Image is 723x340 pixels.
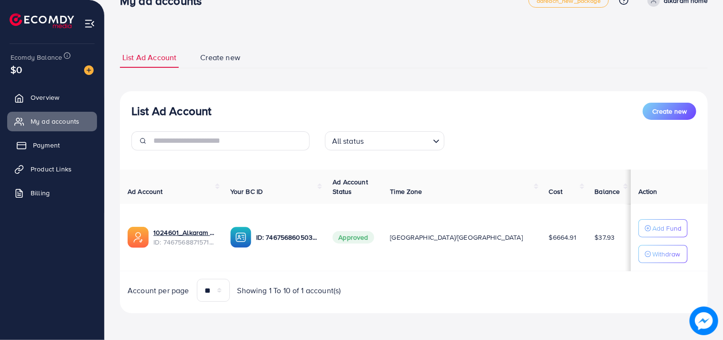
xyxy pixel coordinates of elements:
[153,237,215,247] span: ID: 7467568871571128337
[256,232,318,243] p: ID: 7467568605035724801
[153,228,215,247] div: <span class='underline'>1024601_Alkaram Home_1738678872460</span></br>7467568871571128337
[131,104,211,118] h3: List Ad Account
[390,187,422,196] span: Time Zone
[31,188,50,198] span: Billing
[31,164,72,174] span: Product Links
[652,106,687,116] span: Create new
[128,227,149,248] img: ic-ads-acc.e4c84228.svg
[652,223,681,234] p: Add Fund
[7,183,97,202] a: Billing
[367,132,429,148] input: Search for option
[595,187,620,196] span: Balance
[11,53,62,62] span: Ecomdy Balance
[691,308,717,334] img: image
[549,187,563,196] span: Cost
[7,112,97,131] a: My ad accounts
[7,88,97,107] a: Overview
[390,233,523,242] span: [GEOGRAPHIC_DATA]/[GEOGRAPHIC_DATA]
[200,52,240,63] span: Create new
[638,187,658,196] span: Action
[333,231,374,244] span: Approved
[638,219,688,237] button: Add Fund
[11,63,22,76] span: $0
[31,117,79,126] span: My ad accounts
[549,233,576,242] span: $6664.91
[638,245,688,263] button: Withdraw
[128,187,163,196] span: Ad Account
[10,13,74,28] img: logo
[652,248,680,260] p: Withdraw
[84,65,94,75] img: image
[237,285,341,296] span: Showing 1 To 10 of 1 account(s)
[7,136,97,155] a: Payment
[128,285,189,296] span: Account per page
[595,233,615,242] span: $37.93
[153,228,215,237] a: 1024601_Alkaram Home_1738678872460
[230,227,251,248] img: ic-ba-acc.ded83a64.svg
[33,140,60,150] span: Payment
[84,18,95,29] img: menu
[325,131,444,150] div: Search for option
[7,159,97,179] a: Product Links
[333,177,368,196] span: Ad Account Status
[643,103,696,120] button: Create new
[230,187,263,196] span: Your BC ID
[330,134,366,148] span: All status
[31,93,59,102] span: Overview
[122,52,176,63] span: List Ad Account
